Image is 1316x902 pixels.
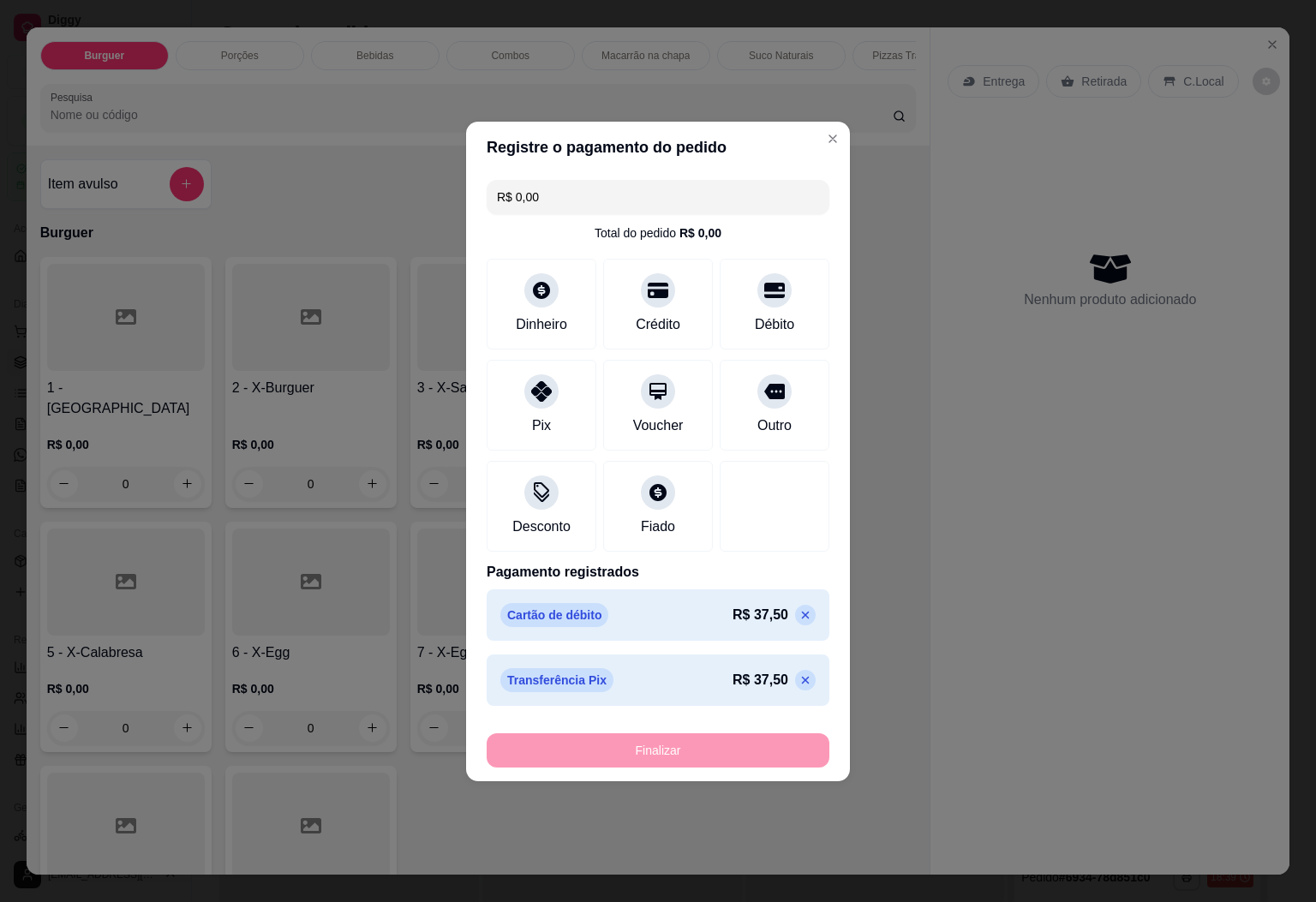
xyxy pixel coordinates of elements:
p: Transferência Pix [500,668,613,692]
div: Crédito [636,314,680,335]
p: R$ 37,50 [733,605,788,625]
input: Ex.: hambúrguer de cordeiro [497,180,819,214]
div: Dinheiro [516,314,567,335]
div: R$ 0,00 [679,224,721,242]
p: Cartão de débito [500,603,608,627]
div: Desconto [512,517,571,537]
p: R$ 37,50 [733,670,788,690]
div: Pix [532,415,551,436]
div: Débito [755,314,794,335]
div: Voucher [633,415,684,436]
button: Close [819,125,846,152]
div: Outro [757,415,792,436]
div: Total do pedido [595,224,721,242]
p: Pagamento registrados [487,562,829,582]
div: Fiado [641,517,675,537]
header: Registre o pagamento do pedido [466,122,850,173]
